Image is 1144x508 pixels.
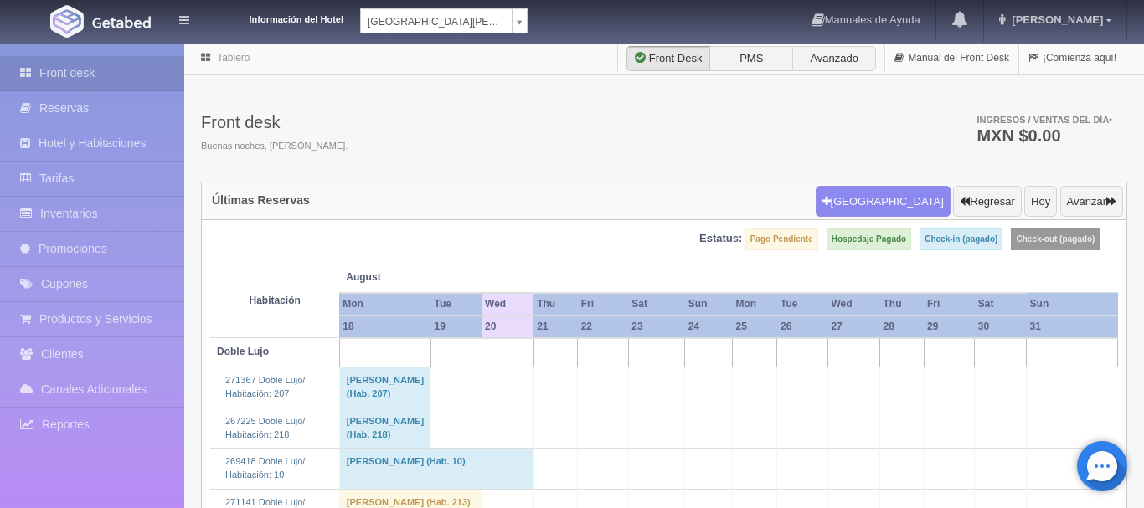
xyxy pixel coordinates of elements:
[249,295,300,306] strong: Habitación
[368,9,505,34] span: [GEOGRAPHIC_DATA][PERSON_NAME]
[217,52,250,64] a: Tablero
[880,293,924,316] th: Thu
[733,293,777,316] th: Mon
[431,293,482,316] th: Tue
[977,127,1112,144] h3: MXN $0.00
[977,115,1112,125] span: Ingresos / Ventas del día
[578,293,629,316] th: Fri
[339,367,430,408] td: [PERSON_NAME] (Hab. 207)
[975,293,1027,316] th: Sat
[201,113,348,131] h3: Front desk
[885,42,1018,74] a: Manual del Front Desk
[975,316,1027,338] th: 30
[339,408,430,448] td: [PERSON_NAME] (Hab. 218)
[792,46,876,71] label: Avanzado
[1011,228,1100,250] label: Check-out (pagado)
[628,316,684,338] th: 23
[339,449,533,489] td: [PERSON_NAME] (Hab. 10)
[628,293,684,316] th: Sat
[827,293,879,316] th: Wed
[50,5,84,38] img: Getabed
[827,316,879,338] th: 27
[924,316,975,338] th: 29
[920,228,1002,250] label: Check-in (pagado)
[1019,42,1126,74] a: ¡Comienza aquí!
[685,316,733,338] th: 24
[1060,186,1123,218] button: Avanzar
[1024,186,1057,218] button: Hoy
[880,316,924,338] th: 28
[626,46,710,71] label: Front Desk
[733,316,777,338] th: 25
[685,293,733,316] th: Sun
[482,316,533,338] th: 20
[92,16,151,28] img: Getabed
[777,316,827,338] th: 26
[225,375,305,398] a: 271367 Doble Lujo/Habitación: 207
[346,270,475,285] span: August
[709,46,793,71] label: PMS
[816,186,951,218] button: [GEOGRAPHIC_DATA]
[225,456,305,480] a: 269418 Doble Lujo/Habitación: 10
[431,316,482,338] th: 19
[953,186,1021,218] button: Regresar
[339,316,430,338] th: 18
[1027,293,1118,316] th: Sun
[1007,13,1103,26] span: [PERSON_NAME]
[225,416,305,439] a: 267225 Doble Lujo/Habitación: 218
[360,8,528,33] a: [GEOGRAPHIC_DATA][PERSON_NAME]
[209,8,343,27] dt: Información del Hotel
[578,316,629,338] th: 22
[1027,316,1118,338] th: 31
[212,194,310,207] h4: Últimas Reservas
[533,293,577,316] th: Thu
[827,228,911,250] label: Hospedaje Pagado
[339,293,430,316] th: Mon
[533,316,577,338] th: 21
[201,140,348,153] span: Buenas noches, [PERSON_NAME].
[777,293,827,316] th: Tue
[699,231,742,247] label: Estatus:
[482,293,533,316] th: Wed
[217,346,269,357] b: Doble Lujo
[745,228,818,250] label: Pago Pendiente
[924,293,975,316] th: Fri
